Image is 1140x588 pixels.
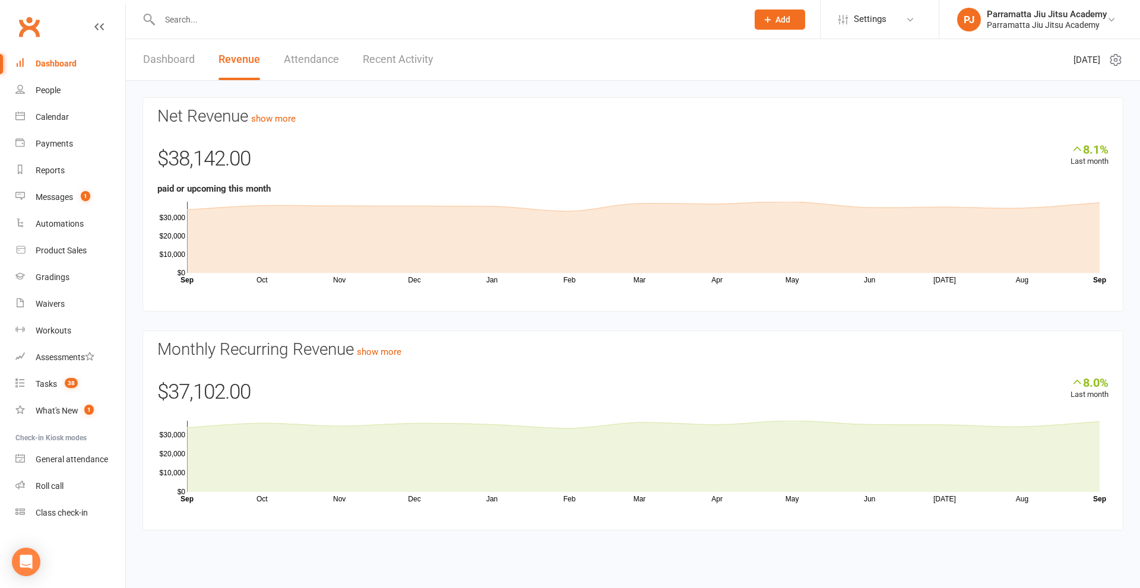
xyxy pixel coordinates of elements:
[12,548,40,576] div: Open Intercom Messenger
[36,481,64,491] div: Roll call
[143,39,195,80] a: Dashboard
[36,326,71,335] div: Workouts
[81,191,90,201] span: 1
[251,113,296,124] a: show more
[36,219,84,228] div: Automations
[987,20,1107,30] div: Parramatta Jiu Jitsu Academy
[15,317,125,344] a: Workouts
[15,446,125,473] a: General attendance kiosk mode
[36,166,65,175] div: Reports
[15,371,125,398] a: Tasks 38
[36,139,73,148] div: Payments
[15,237,125,264] a: Product Sales
[284,39,339,80] a: Attendance
[15,291,125,317] a: Waivers
[15,157,125,184] a: Reports
[157,341,1109,359] h3: Monthly Recurring Revenue
[987,9,1107,20] div: Parramatta Jiu Jitsu Academy
[15,184,125,211] a: Messages 1
[1071,376,1109,401] div: Last month
[15,264,125,291] a: Gradings
[1071,142,1109,168] div: Last month
[36,192,73,202] div: Messages
[36,352,94,362] div: Assessments
[15,500,125,526] a: Class kiosk mode
[1073,53,1100,67] span: [DATE]
[36,379,57,389] div: Tasks
[775,15,790,24] span: Add
[15,50,125,77] a: Dashboard
[357,347,401,357] a: show more
[36,246,87,255] div: Product Sales
[36,112,69,122] div: Calendar
[157,183,271,194] strong: paid or upcoming this month
[15,398,125,424] a: What's New1
[157,376,1109,415] div: $37,102.00
[36,299,65,309] div: Waivers
[218,39,260,80] a: Revenue
[15,344,125,371] a: Assessments
[14,12,44,42] a: Clubworx
[1071,142,1109,155] div: 8.1%
[36,454,108,464] div: General attendance
[36,85,61,95] div: People
[36,59,77,68] div: Dashboard
[15,211,125,237] a: Automations
[36,508,88,517] div: Class check-in
[65,378,78,388] span: 38
[15,104,125,131] a: Calendar
[15,473,125,500] a: Roll call
[15,77,125,104] a: People
[15,131,125,157] a: Payments
[363,39,433,80] a: Recent Activity
[156,11,739,28] input: Search...
[957,8,981,31] div: PJ
[854,6,886,33] span: Settings
[36,406,78,415] div: What's New
[755,9,805,30] button: Add
[157,107,1109,126] h3: Net Revenue
[84,405,94,415] span: 1
[1071,376,1109,389] div: 8.0%
[36,272,69,282] div: Gradings
[157,142,1109,182] div: $38,142.00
